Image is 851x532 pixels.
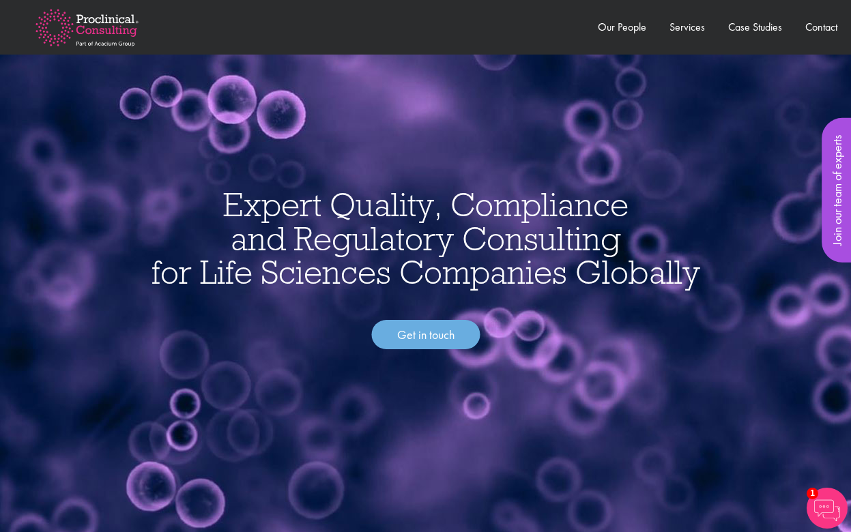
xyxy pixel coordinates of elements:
a: Get in touch [371,320,480,350]
span: 1 [807,488,818,499]
h1: Expert Quality, Compliance and Regulatory Consulting for Life Sciences Companies Globally [14,188,837,289]
a: Contact [805,20,837,34]
img: Chatbot [807,488,848,529]
a: Our People [598,20,646,34]
a: Services [669,20,705,34]
a: Case Studies [728,20,782,34]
